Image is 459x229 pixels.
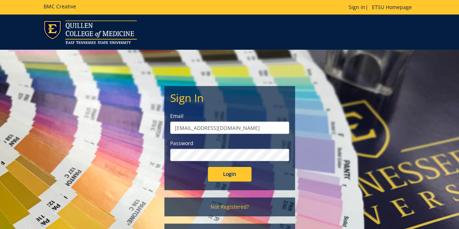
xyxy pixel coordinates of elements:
a: Sign In [349,4,365,11]
a: ETSU Homepage [368,4,415,11]
h5: BMC Creative [44,4,76,9]
label: Password [170,140,289,147]
img: ETSU logo [44,20,137,44]
input: Login [208,167,251,181]
label: Email [170,113,289,120]
p: | [349,4,415,11]
a: Not Registered? [164,197,295,216]
h2: Sign In [170,92,289,104]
